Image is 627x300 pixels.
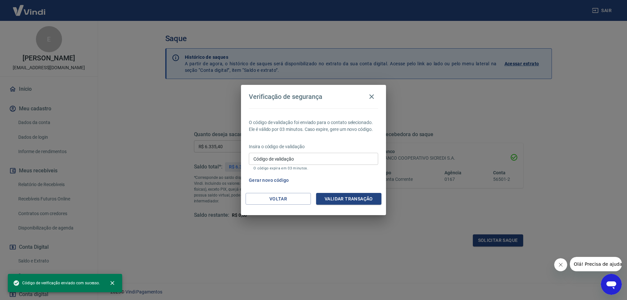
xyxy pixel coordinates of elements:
p: O código de validação foi enviado para o contato selecionado. Ele é válido por 03 minutos. Caso e... [249,119,378,133]
button: close [105,276,120,290]
button: Gerar novo código [246,174,292,186]
iframe: Fechar mensagem [554,258,567,271]
iframe: Mensagem da empresa [570,257,622,271]
p: O código expira em 03 minutos. [253,166,374,170]
p: Insira o código de validação [249,143,378,150]
button: Voltar [246,193,311,205]
h4: Verificação de segurança [249,93,322,101]
iframe: Botão para abrir a janela de mensagens [601,274,622,295]
button: Validar transação [316,193,381,205]
span: Olá! Precisa de ajuda? [4,5,55,10]
span: Código de verificação enviado com sucesso. [13,280,100,286]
